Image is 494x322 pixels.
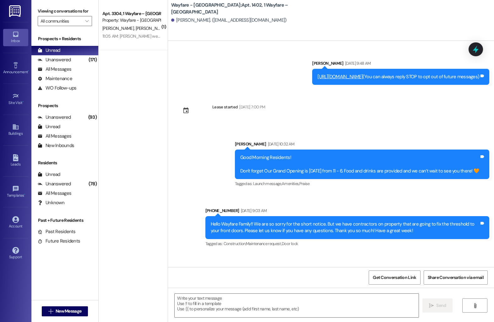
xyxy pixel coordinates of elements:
[85,19,89,24] i: 
[424,270,488,285] button: Share Conversation via email
[9,5,22,17] img: ResiDesk Logo
[238,104,265,110] div: [DATE] 7:00 PM
[23,100,24,104] span: •
[211,221,479,234] div: Hello Wayfare Family!! We are so sorry for the short notice. But we have contractors on property ...
[38,190,71,197] div: All Messages
[282,241,298,246] span: Door lock
[235,141,489,150] div: [PERSON_NAME]
[38,228,76,235] div: Past Residents
[318,74,479,80] div: (You can always reply STOP to opt out of future messages)
[3,91,28,108] a: Site Visit •
[38,66,71,73] div: All Messages
[102,10,160,17] div: Apt. 3304, 1 Wayfare – [GEOGRAPHIC_DATA]
[38,142,74,149] div: New Inbounds
[3,214,28,231] a: Account
[38,57,71,63] div: Unanswered
[318,74,363,80] a: [URL][DOMAIN_NAME]
[369,270,420,285] button: Get Conversation Link
[48,309,53,314] i: 
[3,152,28,169] a: Leads
[239,207,267,214] div: [DATE] 9:03 AM
[38,47,60,54] div: Unread
[253,181,282,186] span: Launch message ,
[41,16,82,26] input: All communities
[24,192,25,197] span: •
[205,207,489,216] div: [PHONE_NUMBER]
[428,274,484,281] span: Share Conversation via email
[3,29,28,46] a: Inbox
[38,199,64,206] div: Unknown
[38,181,71,187] div: Unanswered
[266,141,295,147] div: [DATE] 10:32 AM
[235,179,489,188] div: Tagged as:
[31,102,98,109] div: Prospects
[205,239,489,248] div: Tagged as:
[87,55,98,65] div: (171)
[87,179,98,189] div: (78)
[87,112,98,122] div: (93)
[3,122,28,139] a: Buildings
[38,171,60,178] div: Unread
[171,17,287,24] div: [PERSON_NAME]. ([EMAIL_ADDRESS][DOMAIN_NAME])
[224,241,246,246] span: Construction ,
[212,104,238,110] div: Lease started
[246,241,282,246] span: Maintenance request ,
[38,114,71,121] div: Unanswered
[38,133,71,139] div: All Messages
[38,238,80,244] div: Future Residents
[56,308,81,314] span: New Message
[240,154,479,174] div: Good Morning Residents! Don't forget Our Grand Opening is [DATE] from 11 - 6. Food and drinks are...
[344,60,371,67] div: [DATE] 9:48 AM
[135,25,167,31] span: [PERSON_NAME]
[3,183,28,200] a: Templates •
[282,181,299,186] span: Amenities ,
[102,33,240,39] div: 11:05 AM: [PERSON_NAME] we so appreciate your hard work. Thanks much!
[38,85,76,91] div: WO Follow-ups
[31,217,98,224] div: Past + Future Residents
[31,35,98,42] div: Prospects + Residents
[28,69,29,73] span: •
[299,181,310,186] span: Praise
[42,306,88,316] button: New Message
[102,25,136,31] span: [PERSON_NAME]
[102,17,160,24] div: Property: Wayfare - [GEOGRAPHIC_DATA]
[38,123,60,130] div: Unread
[171,2,297,15] b: Wayfare - [GEOGRAPHIC_DATA]: Apt. 1402, 1 Wayfare – [GEOGRAPHIC_DATA]
[3,245,28,262] a: Support
[31,160,98,166] div: Residents
[312,60,489,69] div: [PERSON_NAME]
[473,303,477,308] i: 
[436,302,446,309] span: Send
[38,6,92,16] label: Viewing conversations for
[422,298,453,313] button: Send
[38,75,72,82] div: Maintenance
[429,303,434,308] i: 
[373,274,416,281] span: Get Conversation Link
